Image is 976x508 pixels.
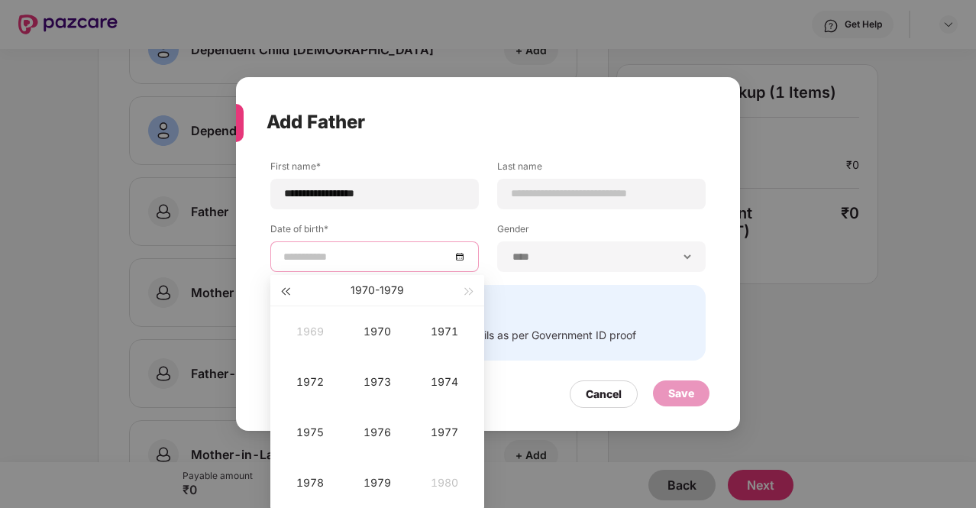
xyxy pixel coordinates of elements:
[276,407,344,458] td: 1975
[267,92,673,152] div: Add Father
[344,357,411,407] td: 1973
[422,474,467,492] div: 1980
[422,423,467,442] div: 1977
[354,423,400,442] div: 1976
[344,306,411,357] td: 1970
[287,322,333,341] div: 1969
[270,160,479,179] label: First name*
[354,373,400,391] div: 1973
[270,222,479,241] label: Date of birth*
[497,222,706,241] label: Gender
[287,373,333,391] div: 1972
[351,275,404,306] button: 1970-1979
[411,407,478,458] td: 1977
[354,322,400,341] div: 1970
[422,373,467,391] div: 1974
[668,385,694,402] div: Save
[411,357,478,407] td: 1974
[411,306,478,357] td: 1971
[344,407,411,458] td: 1976
[276,306,344,357] td: 1969
[287,474,333,492] div: 1978
[287,423,333,442] div: 1975
[354,474,400,492] div: 1979
[276,458,344,508] td: 1978
[411,458,478,508] td: 1980
[344,458,411,508] td: 1979
[586,386,622,403] div: Cancel
[497,160,706,179] label: Last name
[276,357,344,407] td: 1972
[422,322,467,341] div: 1971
